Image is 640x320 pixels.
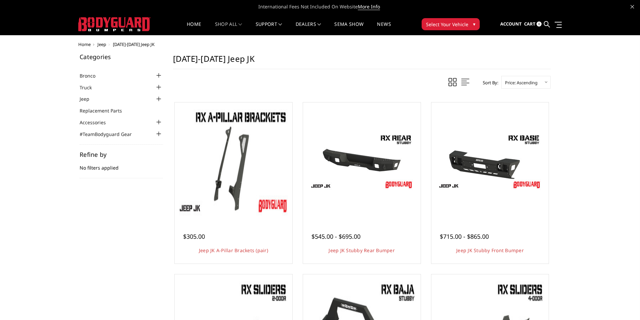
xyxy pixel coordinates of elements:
[433,104,547,218] a: Jeep JK Stubby Front Bumper
[80,131,140,138] a: #TeamBodyguard Gear
[537,21,542,27] span: 0
[80,54,163,60] h5: Categories
[500,21,522,27] span: Account
[215,22,242,35] a: shop all
[296,22,321,35] a: Dealers
[187,22,201,35] a: Home
[479,78,498,88] label: Sort By:
[436,131,544,191] img: Jeep JK Stubby Front Bumper
[440,232,489,240] span: $715.00 - $865.00
[256,22,282,35] a: Support
[500,15,522,33] a: Account
[173,54,551,69] h1: [DATE]-[DATE] Jeep JK
[524,21,536,27] span: Cart
[80,119,114,126] a: Accessories
[78,41,91,47] a: Home
[78,17,151,31] img: BODYGUARD BUMPERS
[80,151,163,157] h5: Refine by
[183,232,205,240] span: $305.00
[334,22,364,35] a: SEMA Show
[80,107,130,114] a: Replacement Parts
[377,22,391,35] a: News
[80,151,163,178] div: No filters applied
[199,247,268,254] a: Jeep JK A-Pillar Brackets (pair)
[311,232,360,240] span: $545.00 - $695.00
[176,104,291,218] img: Jeep JK A-Pillar Brackets (pair)
[80,84,100,91] a: Truck
[329,247,395,254] a: Jeep JK Stubby Rear Bumper
[305,104,419,218] a: Jeep JK Stubby Rear Bumper Jeep JK Stubby Rear Bumper
[97,41,106,47] a: Jeep
[456,247,524,254] a: Jeep JK Stubby Front Bumper
[80,95,98,102] a: Jeep
[422,18,480,30] button: Select Your Vehicle
[524,15,542,33] a: Cart 0
[113,41,155,47] span: [DATE]-[DATE] Jeep JK
[358,3,380,10] a: More Info
[80,72,104,79] a: Bronco
[426,21,468,28] span: Select Your Vehicle
[473,20,475,28] span: ▾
